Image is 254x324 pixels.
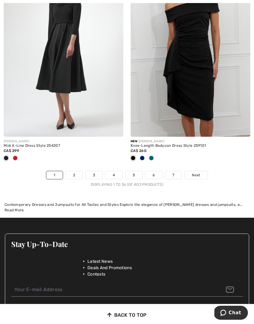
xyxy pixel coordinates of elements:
[11,283,243,297] input: Your E-mail Address
[131,144,250,148] div: Knee-Length Bodycon Dress Style 259101
[105,171,122,179] a: 4
[87,265,132,271] span: Deals And Promotions
[167,303,193,308] a: Privacy Policy
[2,153,11,164] div: Black
[192,172,200,178] span: Next
[4,139,123,144] div: [PERSON_NAME]
[125,171,142,179] a: 5
[129,153,138,164] div: Black
[11,153,20,164] div: Deep cherry
[131,149,146,153] span: CA$ 260
[86,171,102,179] a: 3
[214,306,248,321] iframe: Opens a widget where you can chat to one of our agents
[87,271,105,277] span: Contests
[138,153,147,164] div: Royal
[131,139,137,143] span: New
[5,208,24,212] span: Read More
[5,202,249,207] div: Contemporary Dresses and Jumpsuits for All Tastes and Styles Explore the elegance of [PERSON_NAME...
[147,153,156,164] div: Teal
[165,171,182,179] a: 7
[4,149,19,153] span: CA$ 299
[11,240,243,248] h3: Stay Up-To-Date
[46,171,62,179] a: 1
[11,303,194,308] label: I consent to the collection and use of my personal information in compliance with the .
[66,171,83,179] a: 2
[145,171,162,179] a: 6
[185,171,207,179] a: Next
[131,139,250,144] div: [PERSON_NAME]
[4,144,123,148] div: Midi A-Line Dress Style 254207
[87,258,113,265] span: Latest News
